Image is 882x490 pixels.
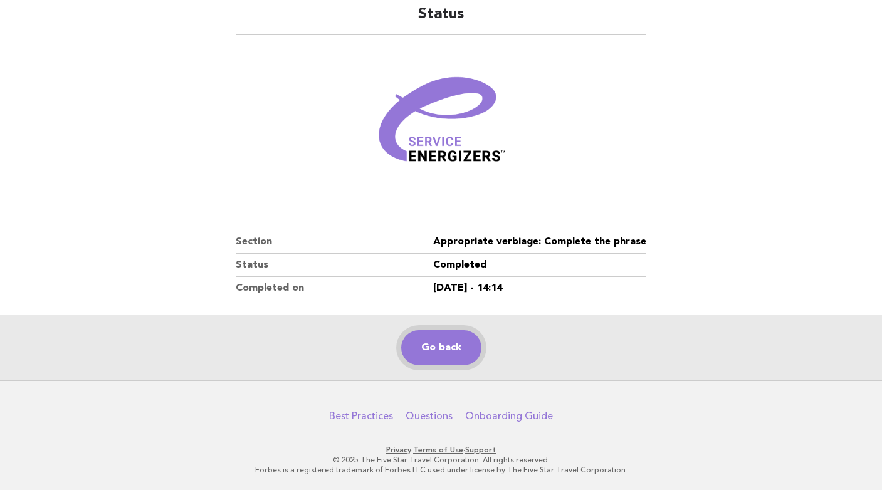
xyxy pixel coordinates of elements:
[433,277,646,300] dd: [DATE] - 14:14
[236,231,434,254] dt: Section
[433,254,646,277] dd: Completed
[236,4,647,35] h2: Status
[58,445,825,455] p: · ·
[433,231,646,254] dd: Appropriate verbiage: Complete the phrase
[465,446,496,454] a: Support
[58,455,825,465] p: © 2025 The Five Star Travel Corporation. All rights reserved.
[401,330,481,365] a: Go back
[386,446,411,454] a: Privacy
[366,50,517,201] img: Verified
[58,465,825,475] p: Forbes is a registered trademark of Forbes LLC used under license by The Five Star Travel Corpora...
[406,410,453,422] a: Questions
[236,254,434,277] dt: Status
[329,410,393,422] a: Best Practices
[413,446,463,454] a: Terms of Use
[236,277,434,300] dt: Completed on
[465,410,553,422] a: Onboarding Guide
